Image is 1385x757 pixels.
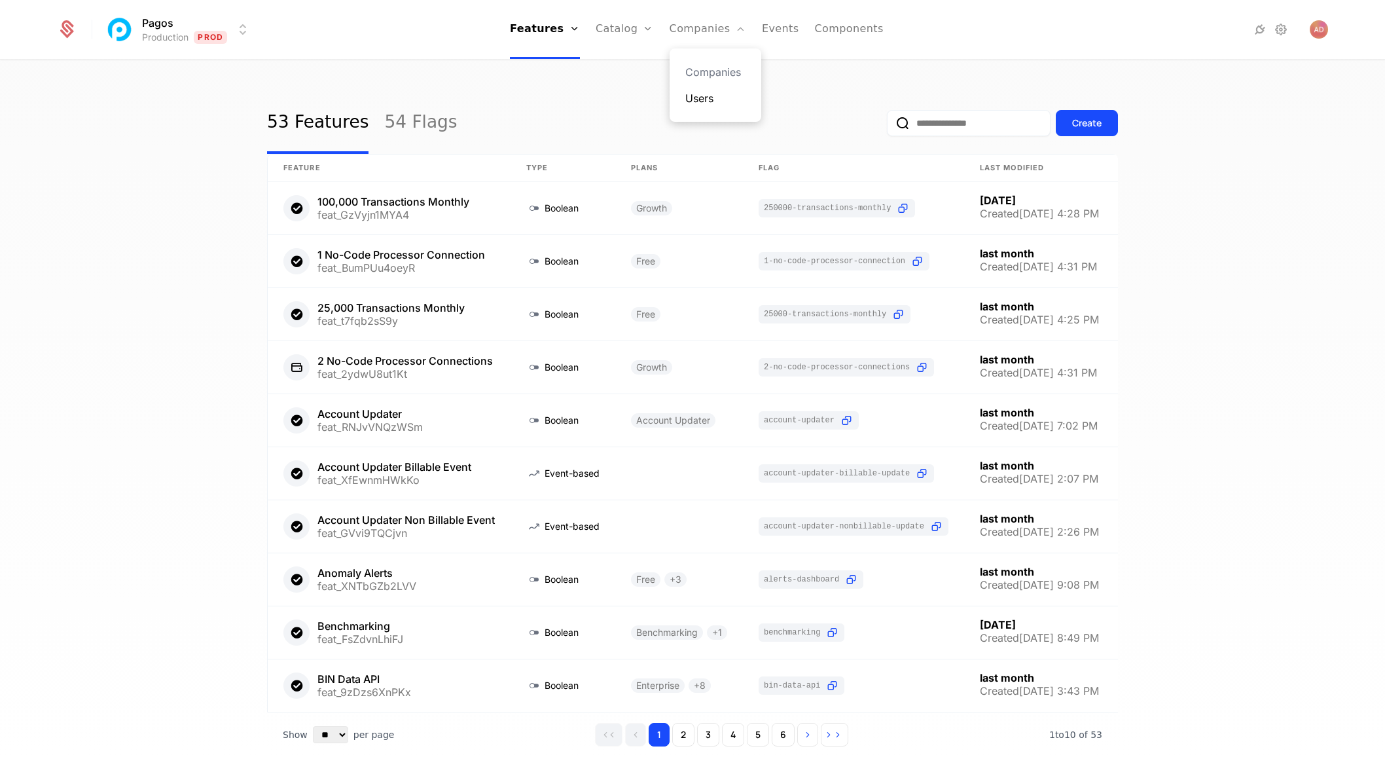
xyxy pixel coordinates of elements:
th: Plans [615,155,743,182]
select: Select page size [313,726,348,743]
th: Last Modified [964,155,1115,182]
span: Show [283,728,308,741]
button: Go to page 1 [649,723,670,747]
button: Go to page 4 [722,723,744,747]
th: Type [511,155,615,182]
th: Flag [743,155,964,182]
a: Companies [685,64,746,80]
a: Users [685,90,746,106]
span: Prod [194,31,227,44]
button: Go to page 3 [697,723,719,747]
button: Go to previous page [625,723,646,747]
button: Create [1056,110,1118,136]
div: Page navigation [595,723,848,747]
button: Go to last page [821,723,848,747]
img: Albert Drouart [1310,20,1328,39]
a: 53 Features [267,92,369,154]
a: 54 Flags [384,92,457,154]
button: Open user button [1310,20,1328,39]
a: Integrations [1252,22,1268,37]
span: Pagos [142,15,173,31]
span: 53 [1049,729,1102,740]
button: Select environment [108,15,251,44]
div: Table pagination [267,712,1118,757]
button: Go to page 6 [772,723,795,747]
button: Go to page 2 [672,723,694,747]
button: Go to next page [797,723,818,747]
span: per page [353,728,395,741]
button: Go to page 5 [747,723,769,747]
div: Production [142,31,189,44]
th: Feature [268,155,511,182]
div: Create [1072,117,1102,130]
span: 1 to 10 of [1049,729,1090,740]
button: Go to first page [595,723,622,747]
a: Settings [1273,22,1289,37]
img: Pagos [104,14,135,45]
